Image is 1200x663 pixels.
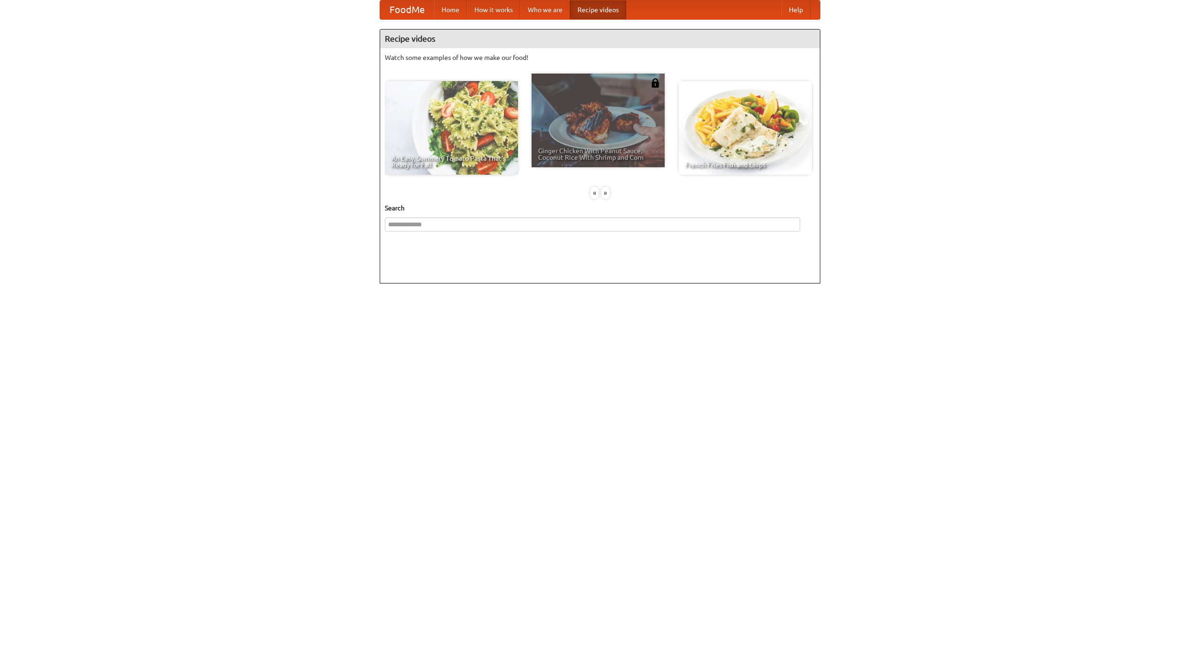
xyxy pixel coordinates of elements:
[679,81,812,175] a: French Fries Fish and Chips
[781,0,810,19] a: Help
[651,78,660,88] img: 483408.png
[385,81,518,175] a: An Easy, Summery Tomato Pasta That's Ready for Fall
[380,30,820,48] h4: Recipe videos
[380,0,434,19] a: FoodMe
[467,0,520,19] a: How it works
[520,0,570,19] a: Who we are
[385,203,815,213] h5: Search
[590,187,599,199] div: «
[601,187,610,199] div: »
[391,155,511,168] span: An Easy, Summery Tomato Pasta That's Ready for Fall
[385,53,815,62] p: Watch some examples of how we make our food!
[434,0,467,19] a: Home
[685,162,805,168] span: French Fries Fish and Chips
[570,0,626,19] a: Recipe videos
